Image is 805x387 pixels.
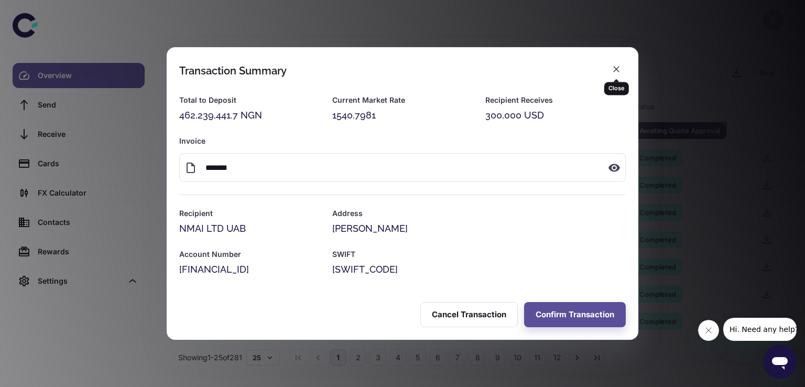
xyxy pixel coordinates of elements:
[332,208,626,219] h6: Address
[179,262,320,277] div: [FINANCIAL_ID]
[6,7,75,16] span: Hi. Need any help?
[604,82,629,95] div: Close
[332,221,626,236] div: [PERSON_NAME]
[420,302,518,327] button: Cancel Transaction
[179,135,626,147] h6: Invoice
[179,249,320,260] h6: Account Number
[179,94,320,106] h6: Total to Deposit
[763,345,797,379] iframe: Button to launch messaging window
[179,64,287,77] div: Transaction Summary
[179,208,320,219] h6: Recipient
[332,262,626,277] div: [SWIFT_CODE]
[723,318,797,341] iframe: Message from company
[179,221,320,236] div: NMAI LTD UAB
[332,94,473,106] h6: Current Market Rate
[524,302,626,327] button: Confirm Transaction
[332,249,626,260] h6: SWIFT
[698,320,719,341] iframe: Close message
[485,94,626,106] h6: Recipient Receives
[179,108,320,123] div: 462,239,441.7 NGN
[485,108,626,123] div: 300,000 USD
[332,108,473,123] div: 1540.7981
